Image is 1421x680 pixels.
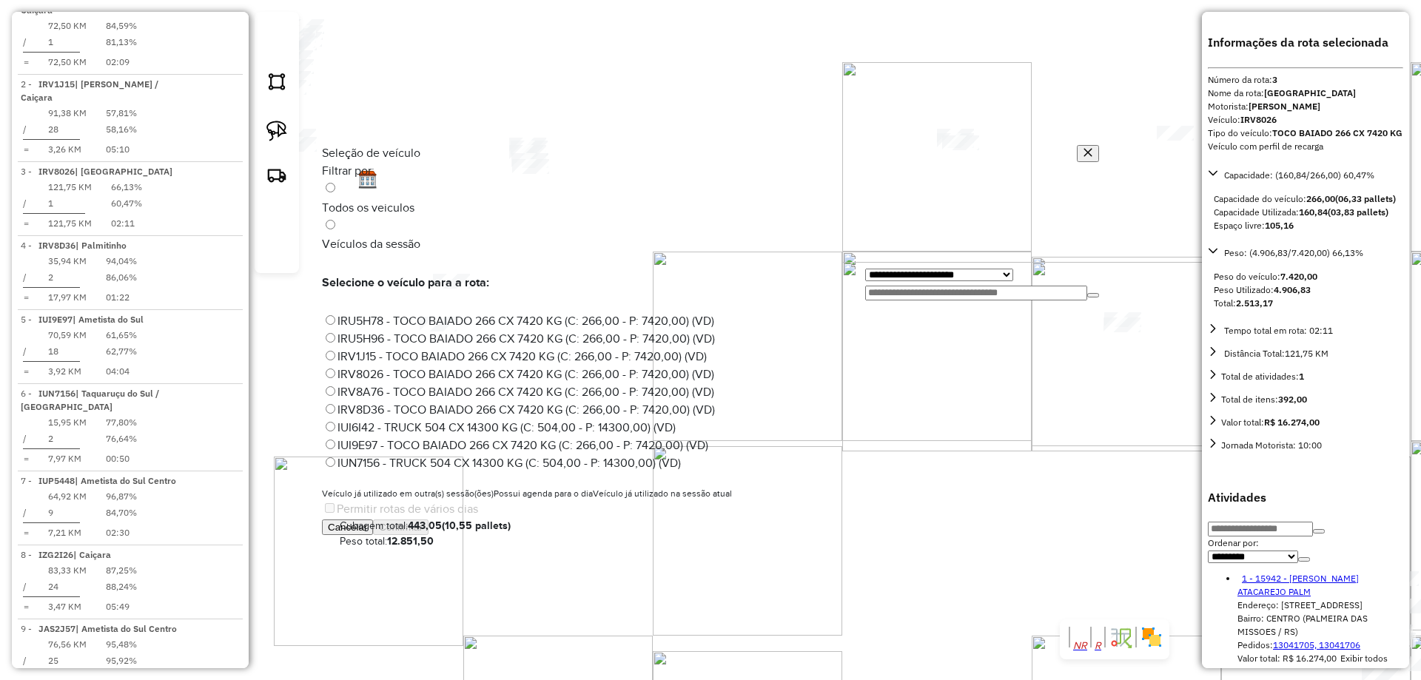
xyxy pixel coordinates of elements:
[326,315,335,325] input: IRU5H78 - TOCO BAIADO 266 CX 7420 KG (C: 266,00 - P: 7420,00) (VD)
[326,422,335,431] input: IUI6I42 - TRUCK 504 CX 14300 KG (C: 504,00 - P: 14300,00) (VD)
[326,351,335,360] input: IRV1J15 - TOCO BAIADO 266 CX 7420 KG (C: 266,00 - P: 7420,00) (VD)
[322,332,715,345] label: IRU5H96 - TOCO BAIADO 266 CX 7420 KG (C: 266,00 - P: 7420,00) (VD)
[326,333,335,343] input: IRU5H96 - TOCO BAIADO 266 CX 7420 KG (C: 266,00 - P: 7420,00) (VD)
[326,368,335,378] input: IRV8026 - TOCO BAIADO 266 CX 7420 KG (C: 266,00 - P: 7420,00) (VD)
[442,519,511,531] span: (10,55 pallets)
[326,457,335,467] input: IUN7156 - TRUCK 504 CX 14300 KG (C: 504,00 - P: 14300,00) (VD)
[322,144,420,162] span: Seleção de veículo
[322,201,414,214] label: Todos os veiculos
[322,403,715,416] label: IRV8D36 - TOCO BAIADO 266 CX 7420 KG (C: 266,00 - P: 7420,00) (VD)
[326,386,335,396] input: IRV8A76 - TOCO BAIADO 266 CX 7420 KG (C: 266,00 - P: 7420,00) (VD)
[494,488,593,498] span: Possui agenda para o dia
[387,535,434,547] strong: 12.851,50
[593,488,732,498] span: Veículo já utilizado na sessão atual
[322,164,374,177] label: Filtrar por:
[322,488,494,498] span: Veículo já utilizado em outra(s) sessão(ões)
[322,421,676,434] label: IUI6I42 - TRUCK 504 CX 14300 KG (C: 504,00 - P: 14300,00) (VD)
[322,457,681,469] label: IUN7156 - TRUCK 504 CX 14300 KG (C: 504,00 - P: 14300,00) (VD)
[340,536,387,547] span: Peso total:
[322,386,714,398] label: IRV8A76 - TOCO BAIADO 266 CX 7420 KG (C: 266,00 - P: 7420,00) (VD)
[322,519,373,535] button: Cancelar
[322,368,714,380] label: IRV8026 - TOCO BAIADO 266 CX 7420 KG (C: 266,00 - P: 7420,00) (VD)
[322,502,478,515] label: Permitir rotas de vários dias
[322,350,707,363] label: IRV1J15 - TOCO BAIADO 266 CX 7420 KG (C: 266,00 - P: 7420,00) (VD)
[322,439,708,451] label: IUI9E97 - TOCO BAIADO 266 CX 7420 KG (C: 266,00 - P: 7420,00) (VD)
[408,519,511,531] strong: 443,05
[326,440,335,449] input: IUI9E97 - TOCO BAIADO 266 CX 7420 KG (C: 266,00 - P: 7420,00) (VD)
[326,404,335,414] input: IRV8D36 - TOCO BAIADO 266 CX 7420 KG (C: 266,00 - P: 7420,00) (VD)
[322,276,489,289] strong: Selecione o veículo para a rota:
[325,503,335,513] input: Permitir rotas de vários dias
[322,238,420,250] label: Veículos da sessão
[322,314,714,327] label: IRU5H78 - TOCO BAIADO 266 CX 7420 KG (C: 266,00 - P: 7420,00) (VD)
[322,474,653,487] label: IUP5448 - 45 - HYUNDAI 1450KG (C: 60,00 - P: 1450,00) (VD)
[340,520,408,531] span: Cubagem total:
